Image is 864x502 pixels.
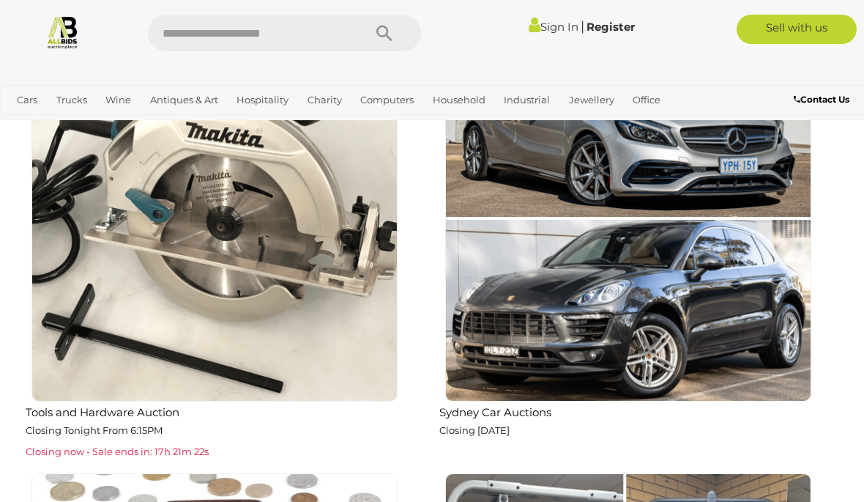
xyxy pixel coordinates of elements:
[100,88,137,112] a: Wine
[11,112,53,136] a: Sports
[18,34,410,462] a: Tools and Hardware Auction Closing Tonight From 6:15PM Closing now - Sale ends in: 17h 21m 22s
[26,446,209,457] span: Closing now - Sale ends in: 17h 21m 22s
[737,15,857,44] a: Sell with us
[231,88,294,112] a: Hospitality
[51,88,93,112] a: Trucks
[348,15,421,51] button: Search
[432,34,824,462] a: Sydney Car Auctions Closing [DATE]
[563,88,620,112] a: Jewellery
[529,20,578,34] a: Sign In
[586,20,635,34] a: Register
[26,403,410,419] h2: Tools and Hardware Auction
[31,35,398,402] img: Tools and Hardware Auction
[627,88,666,112] a: Office
[11,88,43,112] a: Cars
[144,88,224,112] a: Antiques & Art
[498,88,556,112] a: Industrial
[26,422,410,439] p: Closing Tonight From 6:15PM
[354,88,420,112] a: Computers
[794,94,849,105] b: Contact Us
[427,88,491,112] a: Household
[60,112,176,136] a: [GEOGRAPHIC_DATA]
[581,18,584,34] span: |
[45,15,80,49] img: Allbids.com.au
[794,92,853,108] a: Contact Us
[445,35,811,402] img: Sydney Car Auctions
[439,403,824,419] h2: Sydney Car Auctions
[302,88,348,112] a: Charity
[439,422,824,439] p: Closing [DATE]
